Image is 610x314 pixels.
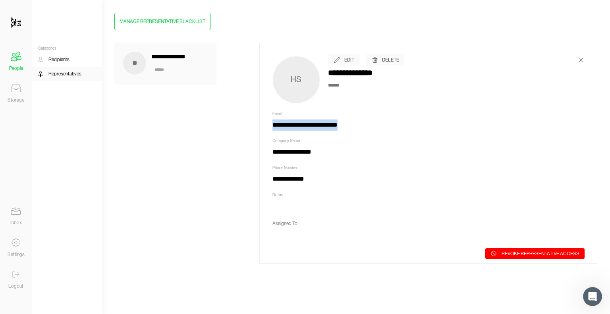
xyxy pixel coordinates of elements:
button: Revoke Representative Access [485,248,585,259]
button: Delete [366,54,404,65]
div: Logout [8,282,23,290]
div: Email [272,112,585,116]
div: Storage [8,96,24,104]
a: Recipients [32,52,102,67]
div: Notes [272,193,585,197]
div: Manage Representative Blacklist [120,17,205,25]
div: Delete [382,56,399,64]
div: Settings [8,250,25,258]
div: Revoke Representative Access [502,250,579,258]
div: Phone Number [272,166,585,170]
iframe: Intercom live chat [583,287,602,306]
div: HS [272,56,320,104]
button: Manage Representative Blacklist [114,13,210,30]
div: Recipients [48,56,69,64]
button: Edit [328,54,360,65]
div: Representatives [48,70,81,78]
div: People [9,64,23,72]
div: Company Name [272,139,585,143]
div: Categories [32,46,102,51]
a: Representatives [32,67,102,81]
div: Inbox [10,219,22,227]
div: Assigned To [272,220,585,227]
div: Edit [344,56,354,64]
